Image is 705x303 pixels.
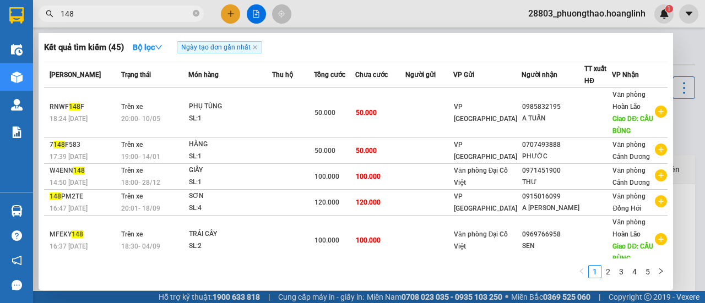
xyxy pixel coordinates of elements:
div: PM2TE [50,191,118,202]
span: TT xuất HĐ [584,65,606,85]
div: A [PERSON_NAME] [522,202,584,214]
span: 148 [50,192,61,200]
input: Tìm tên, số ĐT hoặc mã đơn [61,8,191,20]
span: 50.000 [314,109,335,117]
li: Previous Page [575,265,588,278]
span: 16:37 [DATE] [50,243,88,250]
div: TRÁI CÂY [189,228,272,240]
span: 17:39 [DATE] [50,153,88,161]
span: Trên xe [121,141,143,148]
span: close-circle [193,10,199,16]
span: 50.000 [356,109,377,117]
div: 0969766958 [522,229,584,240]
a: 3 [615,266,627,278]
li: 4 [628,265,641,278]
span: Văn phòng Đại Cồ Việt [454,167,508,186]
img: warehouse-icon [11,44,23,56]
span: plus-circle [655,233,667,245]
div: SEN [522,240,584,252]
div: PHƯỚC [522,151,584,162]
span: 100.000 [356,173,381,180]
span: down [155,43,162,51]
span: 148 [69,103,80,111]
span: VP [GEOGRAPHIC_DATA] [454,192,517,212]
span: plus-circle [655,169,667,181]
span: close-circle [193,9,199,19]
img: logo-vxr [9,7,24,24]
span: Người nhận [522,71,557,79]
div: MFEKY [50,229,118,240]
div: W4ENN [50,165,118,177]
li: 2 [601,265,615,278]
li: 1 [588,265,601,278]
span: Trên xe [121,167,143,174]
span: VP Nhận [612,71,639,79]
span: 16:47 [DATE] [50,205,88,212]
button: Bộ lọcdown [124,38,171,56]
span: VP Gửi [453,71,474,79]
button: right [654,265,668,278]
span: 18:00 - 28/12 [121,179,160,186]
span: Trên xe [121,230,143,238]
span: 20:01 - 18/09 [121,205,160,212]
span: Văn phòng Hoàn Lão [612,91,646,111]
span: 100.000 [314,173,339,180]
span: search [46,10,53,18]
span: 18:30 - 04/09 [121,243,160,250]
div: SƠN [189,190,272,202]
button: left [575,265,588,278]
div: THƯ [522,177,584,188]
div: RNWF F [50,101,118,113]
img: warehouse-icon [11,205,23,217]
div: 0971451900 [522,165,584,177]
span: left [578,268,585,274]
span: VP [GEOGRAPHIC_DATA] [454,103,517,123]
span: Thu hộ [272,71,293,79]
span: Văn phòng Đồng Hới [612,192,646,212]
span: Giao DĐ: CẦU BÙNG [612,243,653,262]
strong: Bộ lọc [133,43,162,52]
span: 148 [72,230,83,238]
div: SL: 1 [189,177,272,189]
span: 14:50 [DATE] [50,179,88,186]
span: Giao DĐ: CẦU BÙNG [612,115,653,135]
span: 148 [73,167,85,174]
img: warehouse-icon [11,99,23,111]
span: message [12,280,22,290]
div: 0985832195 [522,101,584,113]
span: plus-circle [655,106,667,118]
div: A TUẤN [522,113,584,124]
a: 4 [628,266,641,278]
span: Văn phòng Cảnh Dương [612,141,650,161]
div: 0915016099 [522,191,584,202]
span: Món hàng [188,71,219,79]
span: 20:00 - 10/05 [121,115,160,123]
span: plus-circle [655,144,667,156]
span: plus-circle [655,195,667,207]
li: 3 [615,265,628,278]
span: question-circle [12,230,22,241]
span: close [252,45,258,50]
span: Trên xe [121,103,143,111]
div: PHỤ TÙNG [189,101,272,113]
span: 19:00 - 14/01 [121,153,160,161]
div: SL: 2 [189,240,272,252]
div: SL: 1 [189,151,272,163]
img: warehouse-icon [11,71,23,83]
span: Ngày tạo đơn gần nhất [177,41,262,53]
div: GIẤY [189,164,272,177]
span: 100.000 [356,236,381,244]
span: 120.000 [356,199,381,206]
span: Người gửi [405,71,436,79]
span: Tổng cước [314,71,345,79]
span: right [658,268,664,274]
span: 18:24 [DATE] [50,115,88,123]
span: 148 [53,141,65,148]
span: Chưa cước [355,71,388,79]
div: 0707493888 [522,139,584,151]
img: solution-icon [11,126,23,138]
a: 2 [602,266,614,278]
h3: Kết quả tìm kiếm ( 45 ) [44,42,124,53]
span: Trên xe [121,192,143,200]
a: 1 [589,266,601,278]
